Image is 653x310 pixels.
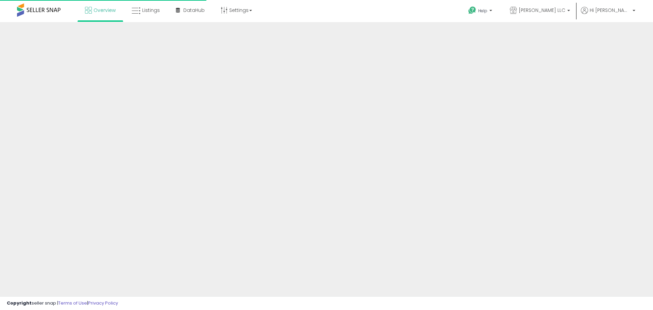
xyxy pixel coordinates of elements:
span: Help [478,8,487,14]
a: Help [463,1,499,22]
a: Privacy Policy [88,300,118,306]
i: Get Help [468,6,476,15]
span: [PERSON_NAME] LLC [519,7,565,14]
a: Hi [PERSON_NAME] [581,7,635,22]
strong: Copyright [7,300,32,306]
div: seller snap | | [7,300,118,307]
span: Hi [PERSON_NAME] [590,7,631,14]
span: Listings [142,7,160,14]
span: DataHub [183,7,205,14]
span: Overview [94,7,116,14]
a: Terms of Use [58,300,87,306]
